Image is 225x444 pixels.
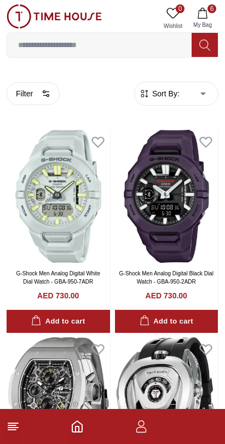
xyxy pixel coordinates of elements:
[176,4,184,13] span: 0
[16,270,100,285] a: G-Shock Men Analog Digital White Dial Watch - GBA-950-7ADR
[119,270,214,285] a: G-Shock Men Analog Digital Black Dial Watch - GBA-950-2ADR
[71,420,84,433] a: Home
[189,21,216,29] span: My Bag
[146,290,187,301] h4: AED 730.00
[139,88,180,99] button: Sort By:
[7,4,102,28] img: ...
[187,4,218,32] button: 6My Bag
[159,22,187,30] span: Wishlist
[115,310,218,333] button: Add to cart
[7,130,110,263] img: G-Shock Men Analog Digital White Dial Watch - GBA-950-7ADR
[115,130,218,263] img: G-Shock Men Analog Digital Black Dial Watch - GBA-950-2ADR
[150,88,180,99] span: Sort By:
[7,310,110,333] button: Add to cart
[37,290,79,301] h4: AED 730.00
[207,4,216,13] span: 6
[7,82,60,105] button: Filter
[31,315,85,328] div: Add to cart
[159,4,187,32] a: 0Wishlist
[140,315,193,328] div: Add to cart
